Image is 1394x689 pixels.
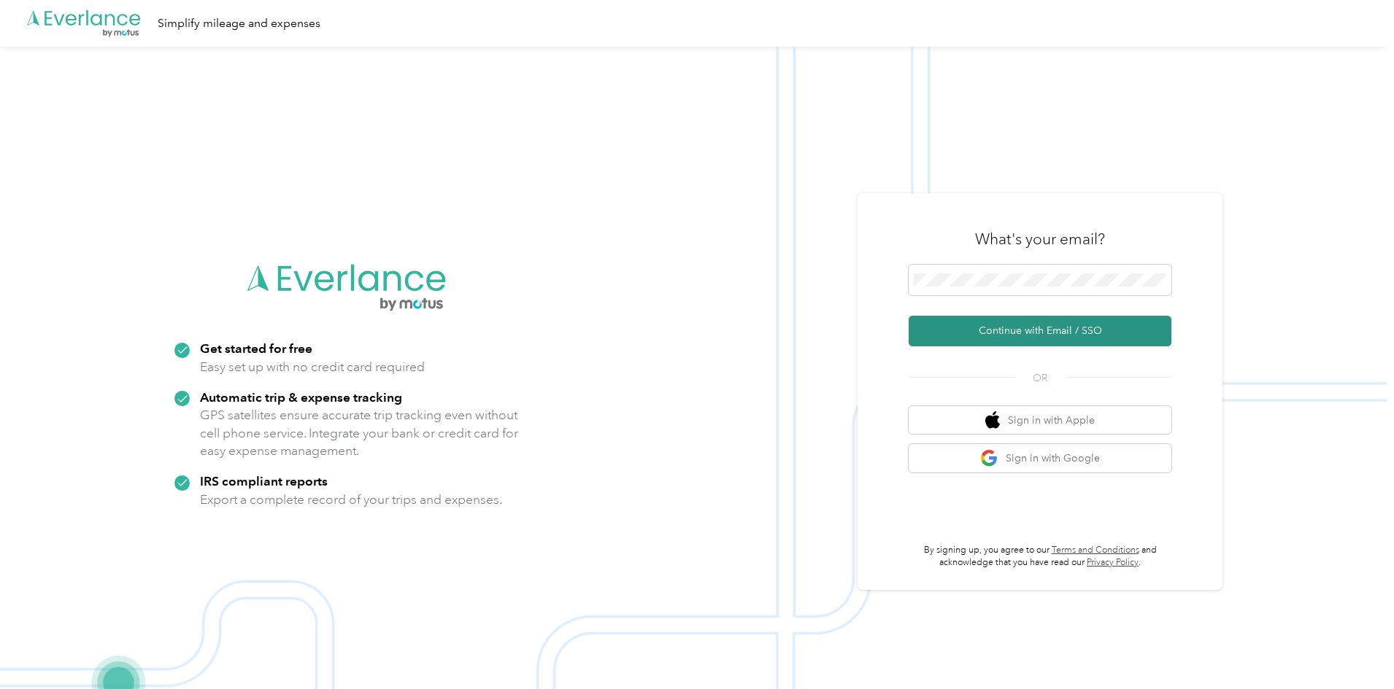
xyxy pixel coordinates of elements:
[158,15,320,33] div: Simplify mileage and expenses
[909,316,1171,346] button: Continue with Email / SSO
[1014,370,1066,386] span: OR
[1087,557,1139,568] a: Privacy Policy
[985,411,1000,429] img: apple logo
[975,229,1105,249] h3: What's your email?
[200,358,425,376] p: Easy set up with no credit card required
[980,449,998,467] img: google logo
[200,389,402,405] strong: Automatic trip & expense tracking
[909,444,1171,472] button: google logoSign in with Google
[1052,545,1139,556] a: Terms and Conditions
[909,544,1171,569] p: By signing up, you agree to our and acknowledge that you have read our .
[200,340,312,356] strong: Get started for free
[200,473,328,488] strong: IRS compliant reports
[200,406,519,460] p: GPS satellites ensure accurate trip tracking even without cell phone service. Integrate your bank...
[909,406,1171,435] button: apple logoSign in with Apple
[200,491,502,509] p: Export a complete record of your trips and expenses.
